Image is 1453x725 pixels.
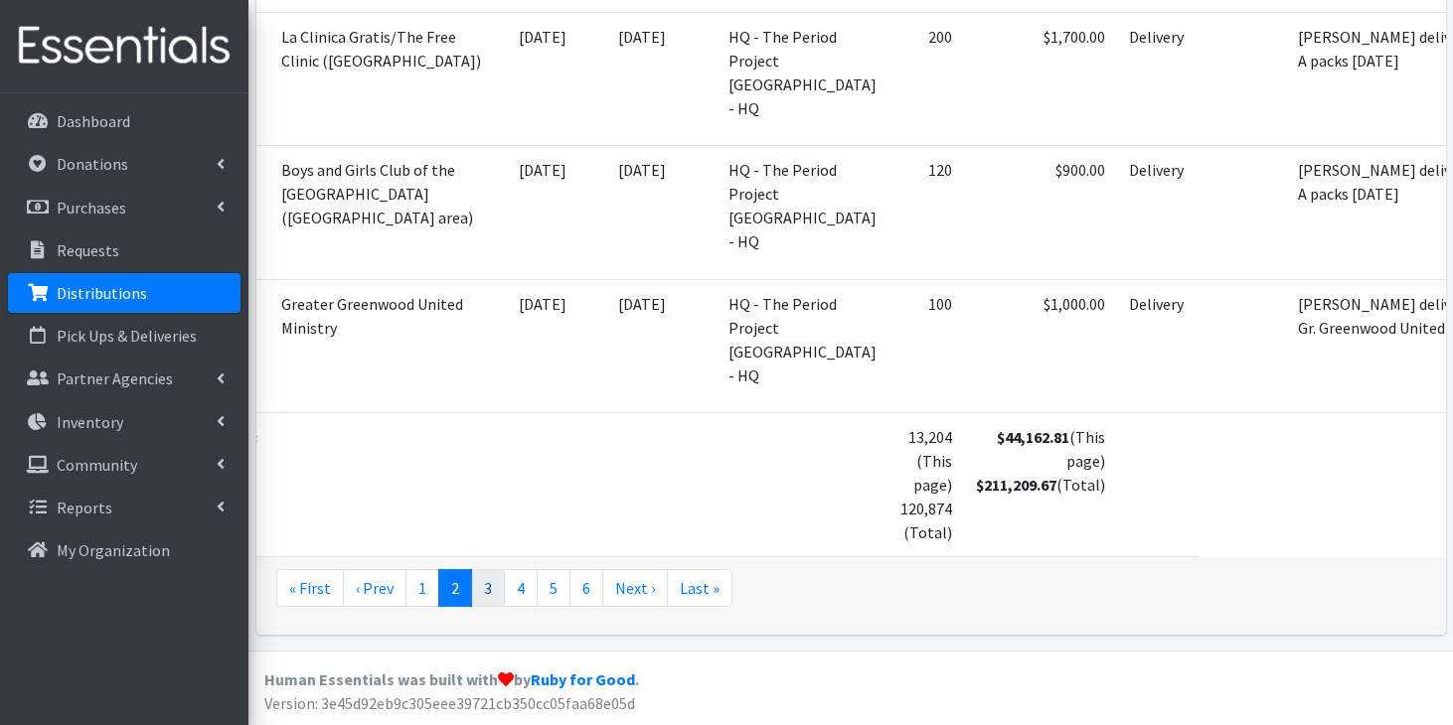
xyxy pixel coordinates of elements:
td: 100 [888,279,964,412]
p: Community [57,455,137,475]
img: HumanEssentials [8,13,241,79]
td: HQ - The Period Project [GEOGRAPHIC_DATA] - HQ [717,13,888,146]
a: Partner Agencies [8,359,241,398]
td: (This page) (Total) [964,413,1117,557]
p: Donations [57,154,128,174]
td: [DATE] [507,146,606,279]
p: Distributions [57,283,147,303]
td: La Clinica Gratis/The Free Clinic ([GEOGRAPHIC_DATA]) [269,13,507,146]
p: Purchases [57,198,126,217]
a: Community [8,445,241,485]
a: Inventory [8,402,241,442]
td: [DATE] [606,146,717,279]
a: 4 [504,569,538,607]
p: My Organization [57,540,170,560]
a: Requests [8,230,241,270]
p: Partner Agencies [57,368,173,388]
td: HQ - The Period Project [GEOGRAPHIC_DATA] - HQ [717,146,888,279]
a: My Organization [8,530,241,570]
strong: $44,162.81 [997,427,1069,447]
td: Greater Greenwood United Ministry [269,279,507,412]
span: Version: 3e45d92eb9c305eee39721cb350cc05faa68e05d [264,693,635,713]
p: Dashboard [57,111,130,131]
a: ‹ Prev [343,569,406,607]
a: « First [276,569,344,607]
p: Reports [57,498,112,517]
p: Inventory [57,412,123,432]
a: Distributions [8,273,241,313]
td: Delivery [1117,13,1200,146]
strong: Human Essentials was built with by . [264,669,639,689]
td: [DATE] [606,13,717,146]
a: Dashboard [8,101,241,141]
td: HQ - The Period Project [GEOGRAPHIC_DATA] - HQ [717,279,888,412]
a: 1 [405,569,439,607]
a: Donations [8,144,241,184]
a: Reports [8,488,241,527]
a: Pick Ups & Deliveries [8,316,241,356]
td: Delivery [1117,279,1200,412]
td: [DATE] [507,13,606,146]
p: Pick Ups & Deliveries [57,326,197,346]
td: $1,700.00 [964,13,1117,146]
a: Ruby for Good [531,669,635,689]
a: Last » [667,569,732,607]
a: Next › [602,569,668,607]
td: 200 [888,13,964,146]
td: $1,000.00 [964,279,1117,412]
td: Delivery [1117,146,1200,279]
td: $900.00 [964,146,1117,279]
td: [DATE] [606,279,717,412]
td: [DATE] [507,279,606,412]
a: 5 [537,569,570,607]
p: Requests [57,240,119,260]
a: Purchases [8,188,241,227]
td: Boys and Girls Club of the [GEOGRAPHIC_DATA] ([GEOGRAPHIC_DATA] area) [269,146,507,279]
a: 2 [438,569,472,607]
td: 13,204 (This page) 120,874 (Total) [888,413,964,557]
td: 120 [888,146,964,279]
a: 3 [471,569,505,607]
strong: $211,209.67 [976,475,1056,495]
a: 6 [569,569,603,607]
